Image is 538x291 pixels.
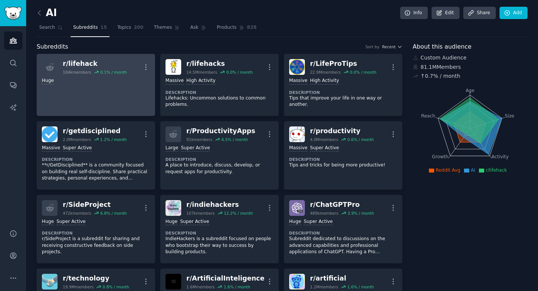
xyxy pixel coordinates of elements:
img: LifeProTips [289,59,305,75]
a: r/lifehack104kmembers0.1% / monthHuge [37,54,155,116]
p: **r/GetDisciplined** is a community focused on building real self-discipline. Share practical str... [42,162,150,182]
div: r/ technology [63,274,129,283]
span: Themes [154,24,172,31]
div: Super Active [56,218,86,226]
div: High Activity [186,77,216,85]
span: 828 [247,24,257,31]
div: 1.6 % / month [224,284,250,290]
span: Topics [117,24,131,31]
p: A place to introduce, discuss, develop, or request apps for productivity. [166,162,273,175]
div: Super Active [180,218,209,226]
a: LifeProTipsr/LifeProTips22.9Mmembers0.0% / monthMassiveHigh ActivityDescriptionTips that improve ... [284,54,402,116]
span: AI [471,168,475,173]
div: High Activity [310,77,339,85]
div: r/ lifehacks [186,59,253,68]
span: r/lifehack [486,168,507,173]
a: Edit [432,7,460,19]
a: Themes [151,22,183,37]
a: Search [37,22,65,37]
tspan: Activity [491,154,508,159]
div: 81.1M Members [413,63,528,71]
tspan: Growth [432,154,448,159]
div: r/ ProductivityApps [186,126,255,136]
div: Sort by [365,44,380,49]
div: Super Active [181,145,210,152]
img: GummySearch logo [4,7,22,20]
a: productivityr/productivity4.0Mmembers0.6% / monthMassiveSuper ActiveDescriptionTips and tricks fo... [284,121,402,190]
a: indiehackersr/indiehackers107kmembers12.2% / monthHugeSuper ActiveDescriptionIndieHackers is a su... [160,195,279,263]
img: technology [42,274,58,290]
img: artificial [289,274,305,290]
a: lifehacksr/lifehacks14.5Mmembers0.0% / monthMassiveHigh ActivityDescriptionLifehacks: Uncommon so... [160,54,279,116]
p: IndieHackers is a subreddit focused on people who bootstrap their way to success by building prod... [166,236,273,255]
a: Ask [188,22,209,37]
div: r/ lifehack [63,59,127,68]
span: Ask [190,24,198,31]
dt: Description [166,90,273,95]
div: 0.6 % / month [347,137,374,142]
p: Subreddit dedicated to discussions on the advanced capabilities and professional applications of ... [289,236,397,255]
dt: Description [289,157,397,162]
a: r/SideProject472kmembers6.8% / monthHugeSuper ActiveDescriptionr/SideProject is a subreddit for s... [37,195,155,263]
p: Tips and tricks for being more productive! [289,162,397,169]
div: 3.9 % / month [347,211,374,216]
div: 107k members [186,211,215,216]
div: 6.8 % / month [100,211,127,216]
img: ChatGPTPro [289,200,305,216]
img: indiehackers [166,200,181,216]
span: 200 [134,24,143,31]
div: ↑ 0.7 % / month [421,72,460,80]
a: Topics200 [115,22,146,37]
div: r/ SideProject [63,200,127,209]
img: ArtificialInteligence [166,274,181,290]
div: r/ ChatGPTPro [310,200,374,209]
div: Huge [289,218,301,226]
tspan: Age [466,88,474,93]
dt: Description [166,157,273,162]
div: Massive [289,77,307,85]
div: 14.5M members [186,70,217,75]
a: ChatGPTPror/ChatGPTPro489kmembers3.9% / monthHugeSuper ActiveDescriptionSubreddit dedicated to di... [284,195,402,263]
dt: Description [166,230,273,236]
a: Products828 [214,22,259,37]
dt: Description [42,157,150,162]
div: 19.9M members [63,284,93,290]
span: Subreddits [73,24,98,31]
span: 15 [101,24,107,31]
div: Super Active [310,145,339,152]
div: 12.2 % / month [224,211,253,216]
span: Reddit Avg [436,168,460,173]
span: About this audience [413,42,471,52]
span: Products [217,24,236,31]
div: 0.0 % / month [350,70,376,75]
div: Massive [166,77,184,85]
div: 0.0 % / month [226,70,253,75]
div: Custom Audience [413,54,528,62]
div: Super Active [304,218,333,226]
div: r/ indiehackers [186,200,253,209]
div: Huge [166,218,177,226]
div: 22.9M members [310,70,341,75]
a: getdisciplinedr/getdisciplined2.0Mmembers1.2% / monthMassiveSuper ActiveDescription**r/GetDiscipl... [37,121,155,190]
img: productivity [289,126,305,142]
h2: AI [37,7,57,19]
div: 1.2 % / month [100,137,127,142]
div: 1.1M members [310,284,338,290]
div: 1.6 % / month [347,284,374,290]
div: 2.0M members [63,137,91,142]
div: 4.0M members [310,137,338,142]
div: 6.5 % / month [222,137,248,142]
div: r/ LifeProTips [310,59,377,68]
div: Massive [289,145,307,152]
span: Subreddits [37,42,68,52]
dt: Description [42,230,150,236]
a: r/ProductivityApps91kmembers6.5% / monthLargeSuper ActiveDescriptionA place to introduce, discuss... [160,121,279,190]
div: 1.6M members [186,284,215,290]
p: Tips that improve your life in one way or another. [289,95,397,108]
p: r/SideProject is a subreddit for sharing and receiving constructive feedback on side projects. [42,236,150,255]
span: Recent [382,44,396,49]
tspan: Size [505,113,514,118]
a: Subreddits15 [71,22,109,37]
div: 489k members [310,211,338,216]
div: Super Active [63,145,92,152]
